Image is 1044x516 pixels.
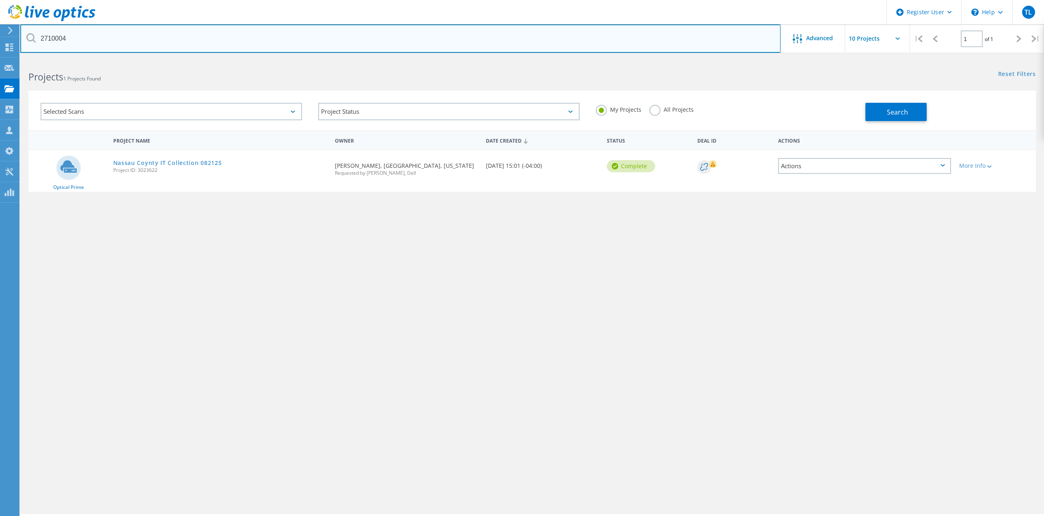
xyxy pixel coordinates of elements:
[63,75,101,82] span: 1 Projects Found
[482,150,603,177] div: [DATE] 15:01 (-04:00)
[28,70,63,83] b: Projects
[335,171,478,176] span: Requested by [PERSON_NAME], Dell
[331,132,482,147] div: Owner
[1025,9,1032,15] span: TL
[910,24,927,53] div: |
[482,132,603,148] div: Date Created
[53,185,84,190] span: Optical Prime
[331,150,482,184] div: [PERSON_NAME], [GEOGRAPHIC_DATA], [US_STATE]
[649,105,694,113] label: All Projects
[318,103,580,120] div: Project Status
[887,108,908,117] span: Search
[596,105,641,113] label: My Projects
[113,168,327,173] span: Project ID: 3023622
[774,132,956,147] div: Actions
[607,160,655,172] div: Complete
[1027,24,1044,53] div: |
[20,24,781,53] input: Search projects by name, owner, ID, company, etc
[693,132,774,147] div: Deal Id
[41,103,302,120] div: Selected Scans
[806,35,833,41] span: Advanced
[985,36,993,43] span: of 1
[778,158,951,174] div: Actions
[865,103,927,121] button: Search
[109,132,331,147] div: Project Name
[603,132,693,147] div: Status
[113,160,222,166] a: Nassau Coynty IT Collection 082125
[971,9,979,16] svg: \n
[959,163,1032,169] div: More Info
[8,17,95,23] a: Live Optics Dashboard
[998,71,1036,78] a: Reset Filters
